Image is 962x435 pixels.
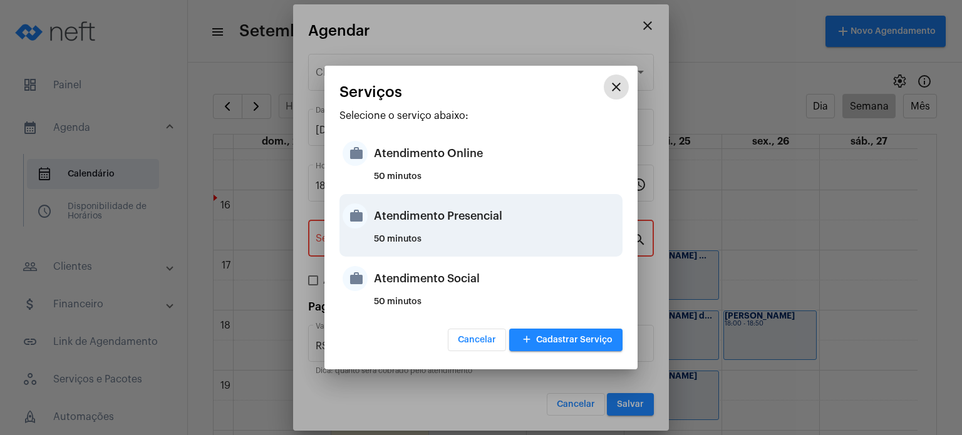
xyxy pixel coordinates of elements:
mat-icon: add [519,332,534,349]
mat-icon: close [609,79,624,95]
div: 50 minutos [374,172,619,191]
button: Cadastrar Serviço [509,329,623,351]
div: Atendimento Presencial [374,197,619,235]
div: Atendimento Social [374,260,619,297]
div: 50 minutos [374,235,619,253]
button: Cancelar [448,329,506,351]
mat-icon: work [343,141,368,166]
p: Selecione o serviço abaixo: [339,110,623,121]
span: Cadastrar Serviço [519,335,613,344]
mat-icon: work [343,266,368,291]
div: Atendimento Online [374,135,619,172]
span: Serviços [339,84,402,100]
span: Cancelar [458,335,496,344]
div: 50 minutos [374,297,619,316]
mat-icon: work [343,203,368,228]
